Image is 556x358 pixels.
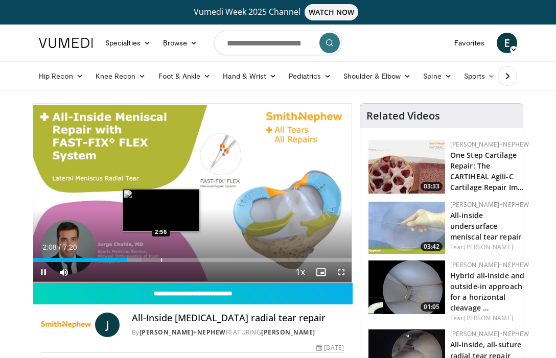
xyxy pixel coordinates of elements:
[368,140,445,194] a: 03:33
[448,33,491,53] a: Favorites
[261,328,315,337] a: [PERSON_NAME]
[39,38,93,48] img: VuMedi Logo
[41,313,91,337] img: Smith+Nephew
[157,33,204,53] a: Browse
[450,243,529,252] div: Feat.
[450,271,524,313] a: Hybrid all-inside and outside-in approach for a horizontal cleavage …
[33,4,523,20] a: Vumedi Week 2025 ChannelWATCH NOW
[368,260,445,314] a: 01:05
[33,66,89,86] a: Hip Recon
[152,66,217,86] a: Foot & Ankle
[368,260,445,314] img: 364c13b8-bf65-400b-a941-5a4a9c158216.150x105_q85_crop-smart_upscale.jpg
[214,31,342,55] input: Search topics, interventions
[450,314,529,323] div: Feat.
[421,242,443,251] span: 03:42
[59,243,61,251] span: /
[368,200,445,254] a: 03:42
[99,33,157,53] a: Specialties
[132,313,344,324] h4: All-Inside [MEDICAL_DATA] radial tear repair
[458,66,502,86] a: Sports
[132,328,344,337] div: By FEATURING
[337,66,417,86] a: Shoulder & Elbow
[33,104,352,282] video-js: Video Player
[464,314,513,322] a: [PERSON_NAME]
[63,243,77,251] span: 7:20
[316,343,344,352] div: [DATE]
[33,258,352,262] div: Progress Bar
[89,66,152,86] a: Knee Recon
[421,182,443,191] span: 03:33
[450,140,529,149] a: [PERSON_NAME]+Nephew
[283,66,337,86] a: Pediatrics
[450,260,529,269] a: [PERSON_NAME]+Nephew
[123,189,199,232] img: image.jpeg
[331,262,352,282] button: Fullscreen
[42,243,56,251] span: 2:08
[368,140,445,194] img: 781f413f-8da4-4df1-9ef9-bed9c2d6503b.150x105_q85_crop-smart_upscale.jpg
[95,313,120,337] a: J
[305,4,359,20] span: WATCH NOW
[366,110,440,122] h4: Related Videos
[421,302,443,312] span: 01:05
[217,66,283,86] a: Hand & Wrist
[54,262,74,282] button: Mute
[497,33,517,53] a: E
[417,66,457,86] a: Spine
[290,262,311,282] button: Playback Rate
[450,150,524,192] a: One Step Cartilage Repair: The CARTIHEAL Agili-C Cartilage Repair Im…
[450,329,529,338] a: [PERSON_NAME]+Nephew
[33,262,54,282] button: Pause
[368,200,445,254] img: 02c34c8e-0ce7-40b9-85e3-cdd59c0970f9.150x105_q85_crop-smart_upscale.jpg
[464,243,513,251] a: [PERSON_NAME]
[450,200,529,209] a: [PERSON_NAME]+Nephew
[140,328,226,337] a: [PERSON_NAME]+Nephew
[311,262,331,282] button: Enable picture-in-picture mode
[450,210,521,242] a: All-inside undersurface meniscal tear repair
